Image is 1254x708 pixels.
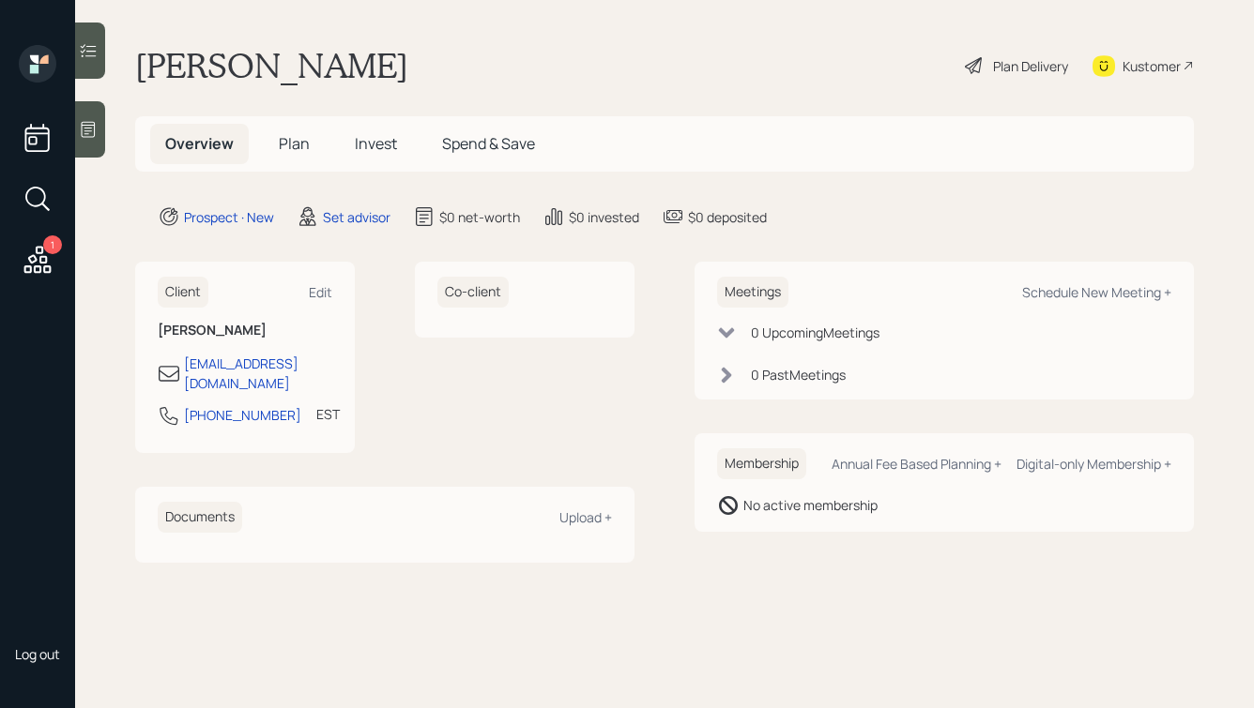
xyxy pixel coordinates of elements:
[279,133,310,154] span: Plan
[355,133,397,154] span: Invest
[1017,455,1171,473] div: Digital-only Membership +
[559,508,612,526] div: Upload +
[569,207,639,227] div: $0 invested
[993,56,1068,76] div: Plan Delivery
[184,354,332,393] div: [EMAIL_ADDRESS][DOMAIN_NAME]
[832,455,1002,473] div: Annual Fee Based Planning +
[309,283,332,301] div: Edit
[743,495,878,515] div: No active membership
[158,502,242,533] h6: Documents
[437,277,509,308] h6: Co-client
[323,207,390,227] div: Set advisor
[19,585,56,623] img: hunter_neumayer.jpg
[316,404,340,424] div: EST
[717,277,788,308] h6: Meetings
[43,235,62,254] div: 1
[1123,56,1181,76] div: Kustomer
[158,323,332,339] h6: [PERSON_NAME]
[439,207,520,227] div: $0 net-worth
[688,207,767,227] div: $0 deposited
[717,448,806,479] h6: Membership
[158,277,208,308] h6: Client
[15,645,60,663] div: Log out
[442,133,535,154] span: Spend & Save
[751,365,846,384] div: 0 Past Meeting s
[751,323,879,342] div: 0 Upcoming Meeting s
[165,133,234,154] span: Overview
[184,405,301,425] div: [PHONE_NUMBER]
[1022,283,1171,301] div: Schedule New Meeting +
[184,207,274,227] div: Prospect · New
[135,45,408,86] h1: [PERSON_NAME]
